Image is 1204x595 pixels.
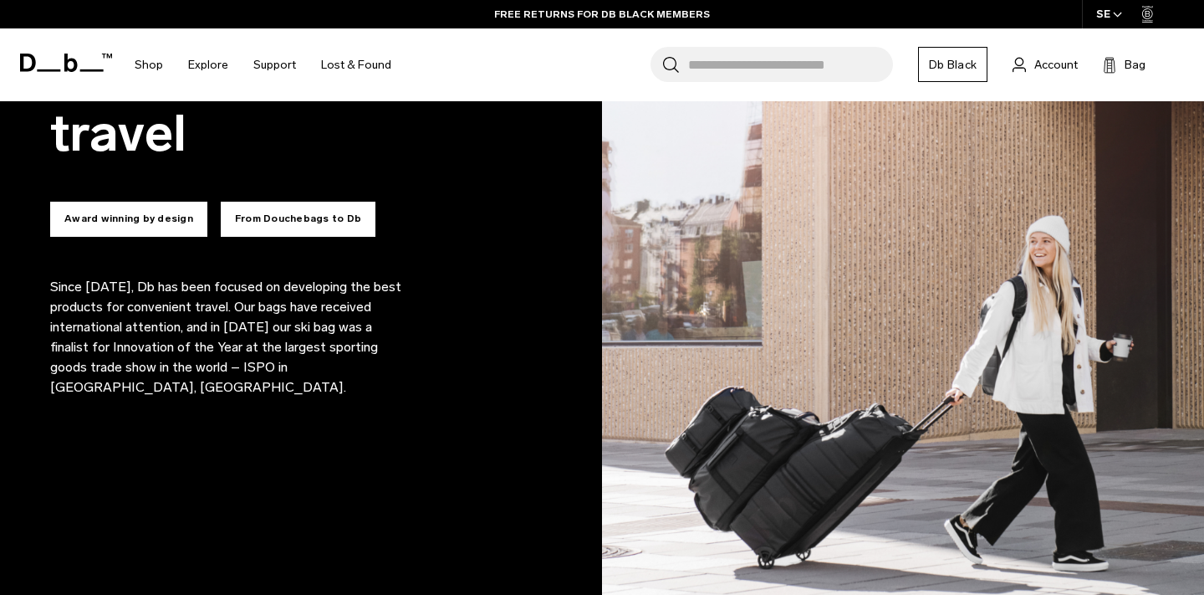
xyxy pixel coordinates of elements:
[1103,54,1145,74] button: Bag
[50,202,207,237] button: Award winning by design
[135,35,163,95] a: Shop
[918,47,987,82] a: Db Black
[221,202,375,237] button: From Douchebags to Db
[50,49,552,162] h2: A decade of smart travel
[321,35,391,95] a: Lost & Found
[494,7,710,22] a: FREE RETURNS FOR DB BLACK MEMBERS
[50,277,401,398] p: Since [DATE], Db has been focused on developing the best products for convenient travel. Our bags...
[1034,56,1078,74] span: Account
[188,35,228,95] a: Explore
[253,35,296,95] a: Support
[1125,56,1145,74] span: Bag
[1013,54,1078,74] a: Account
[122,28,404,101] nav: Main Navigation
